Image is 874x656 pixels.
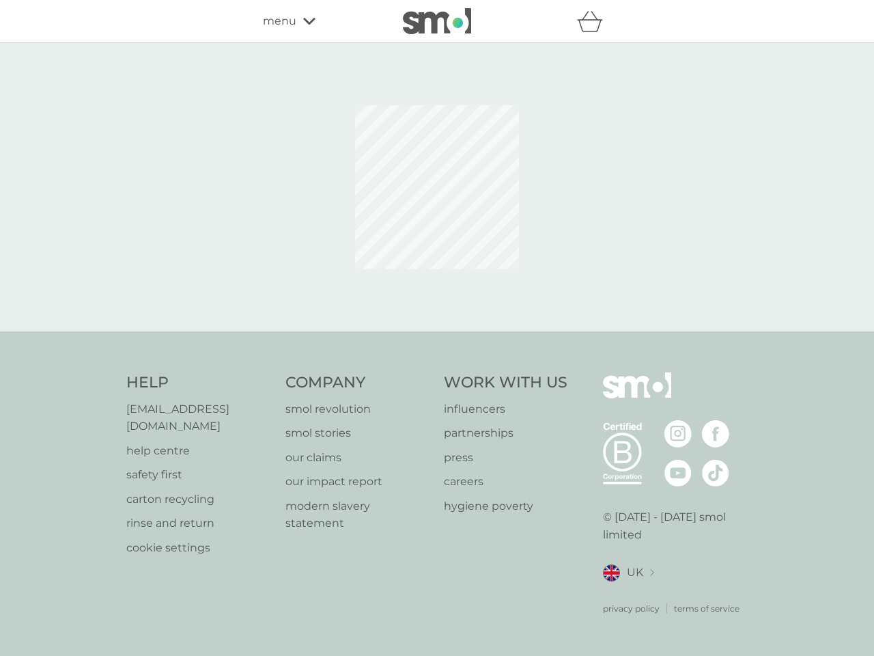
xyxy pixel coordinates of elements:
img: smol [603,372,671,419]
a: help centre [126,442,272,460]
img: visit the smol Tiktok page [702,459,729,487]
img: UK flag [603,564,620,582]
a: carton recycling [126,491,272,508]
a: cookie settings [126,539,272,557]
h4: Work With Us [444,372,567,394]
a: hygiene poverty [444,497,567,515]
span: UK [627,564,643,582]
span: menu [263,12,296,30]
a: rinse and return [126,515,272,532]
a: partnerships [444,424,567,442]
div: basket [577,8,611,35]
img: smol [403,8,471,34]
a: [EMAIL_ADDRESS][DOMAIN_NAME] [126,400,272,435]
a: safety first [126,466,272,484]
a: press [444,449,567,467]
a: influencers [444,400,567,418]
a: smol revolution [285,400,431,418]
img: visit the smol Facebook page [702,420,729,448]
h4: Help [126,372,272,394]
a: modern slavery statement [285,497,431,532]
p: © [DATE] - [DATE] smol limited [603,508,748,543]
a: our impact report [285,473,431,491]
a: our claims [285,449,431,467]
a: privacy policy [603,602,660,615]
a: smol stories [285,424,431,442]
img: visit the smol Instagram page [664,420,692,448]
img: select a new location [650,569,654,577]
h4: Company [285,372,431,394]
a: careers [444,473,567,491]
a: terms of service [674,602,739,615]
img: visit the smol Youtube page [664,459,692,487]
